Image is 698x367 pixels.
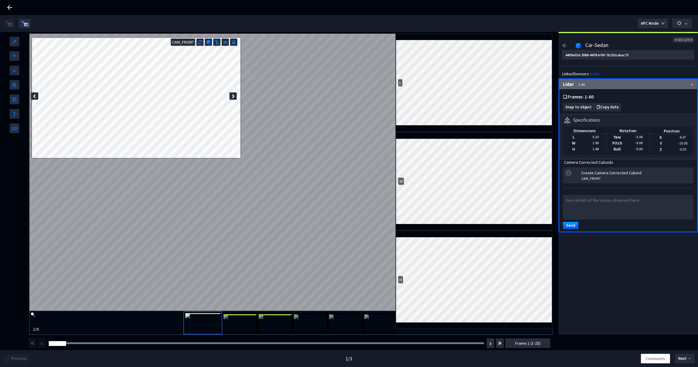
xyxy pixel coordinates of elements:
[607,140,628,146] div: Pitch
[641,354,670,363] button: Comments
[675,354,694,363] button: Next →
[672,147,693,152] div: 0.29
[346,355,352,362] div: 1 / 3
[565,170,572,176] span: plus-circle
[565,105,592,110] span: Snap to object
[573,117,600,123] div: Specifications
[690,83,693,86] span: up
[563,222,578,229] button: Send
[206,40,211,45] img: svg+xml;base64,PHN2ZyB3aWR0aD0iMTUiIGhlaWdodD0iMTYiIHZpZXdCb3g9IjAgMCAxNSAxNiIgZmlsbD0ibm9uZSIgeG...
[594,103,621,111] button: Copy data
[581,176,693,181] div: CAM_FRONT
[678,356,691,362] span: Next →
[563,94,693,100] div: ❏ Frames: 1-60
[650,128,693,134] div: Position
[589,146,603,151] div: 1.48
[607,128,650,134] div: Rotation
[672,135,693,140] div: 6.37
[398,79,402,86] div: L
[600,105,619,110] span: Copy data
[584,43,610,50] div: Car-Sedan
[223,314,256,331] img: camera
[638,19,668,28] button: APC Modedown
[563,81,574,87] span: Lidar
[563,134,585,140] div: L
[628,134,650,139] div: -3.04
[562,43,567,48] span: arrow-left
[596,105,600,109] span: copy
[650,134,672,140] div: X
[563,103,594,111] button: Snap to object
[505,338,550,348] button: Frame 1 (1-25)
[684,22,687,25] span: down
[589,134,603,139] div: 5.20
[563,128,606,134] div: Dimensions
[259,314,291,331] img: camera
[171,39,195,46] div: CAM_FRONT
[641,20,659,26] span: APC Mode
[672,141,693,146] div: -10.05
[661,21,665,26] span: down
[628,140,650,145] div: -0.00
[607,146,628,152] div: Roll
[489,342,492,346] img: svg+xml;base64,PHN2ZyBhcmlhLWhpZGRlbj0idHJ1ZSIgZm9jdXNhYmxlPSJmYWxzZSIgZGF0YS1wcmVmaXg9ImZhcyIgZG...
[562,71,591,77] span: LinkedSensors :
[329,314,362,331] img: camera
[607,134,628,140] div: Yaw
[185,313,220,333] img: camera
[398,178,404,185] div: W
[650,146,672,152] div: Z
[576,43,581,49] img: Annotation Icon
[646,355,665,362] span: Comments
[672,19,692,28] button: down
[581,170,693,176] div: Create Camera Corrected Cuboid
[628,146,650,151] div: -0.00
[589,140,603,145] div: 1.90
[563,146,585,152] div: H
[498,340,502,347] img: svg+xml;base64,PHN2ZyBhcmlhLWhpZGRlbj0idHJ1ZSIgZm9jdXNhYmxlPSJmYWxzZSIgZGF0YS1wcmVmaXg9ImZhcyIgZG...
[398,276,403,283] div: H
[515,340,540,347] span: Frame 1 (1-25)
[564,117,570,123] img: rotate
[364,314,397,331] img: camera
[214,39,220,45] img: svg+xml;base64,PHN2ZyB3aWR0aD0iMjAiIGhlaWdodD0iMjAiIHZpZXdCb3g9IjAgMCAyMCAyMCIgZmlsbD0ibm9uZSIgeG...
[563,140,585,146] div: W
[294,314,327,331] img: camera
[591,71,599,77] span: Lidar
[678,37,690,42] span: 60/189
[564,160,613,165] span: Camera Corrected Cuboids
[578,82,585,87] span: 1-60
[650,140,672,146] div: Y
